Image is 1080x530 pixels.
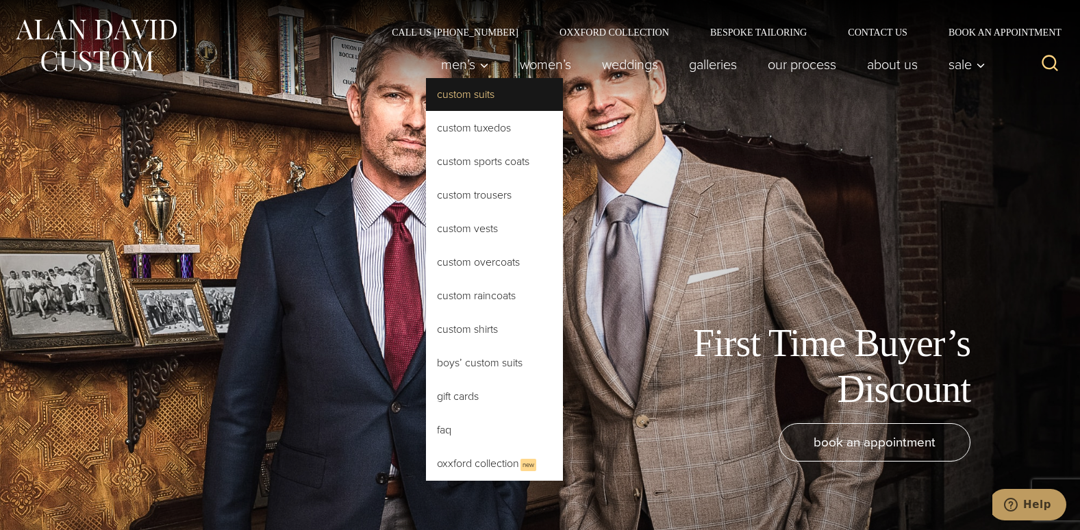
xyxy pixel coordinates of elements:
[662,320,970,412] h1: First Time Buyer’s Discount
[426,346,563,379] a: Boys’ Custom Suits
[1033,48,1066,81] button: View Search Form
[539,27,690,37] a: Oxxford Collection
[505,51,587,78] a: Women’s
[814,432,935,452] span: book an appointment
[827,27,928,37] a: Contact Us
[779,423,970,462] a: book an appointment
[426,78,563,111] a: Custom Suits
[753,51,852,78] a: Our Process
[520,459,536,471] span: New
[674,51,753,78] a: Galleries
[426,279,563,312] a: Custom Raincoats
[371,27,1066,37] nav: Secondary Navigation
[426,51,993,78] nav: Primary Navigation
[426,112,563,144] a: Custom Tuxedos
[14,15,178,76] img: Alan David Custom
[426,51,505,78] button: Men’s sub menu toggle
[933,51,993,78] button: Sale sub menu toggle
[426,414,563,446] a: FAQ
[587,51,674,78] a: weddings
[928,27,1066,37] a: Book an Appointment
[426,246,563,279] a: Custom Overcoats
[690,27,827,37] a: Bespoke Tailoring
[426,447,563,481] a: Oxxford CollectionNew
[426,179,563,212] a: Custom Trousers
[426,212,563,245] a: Custom Vests
[426,380,563,413] a: Gift Cards
[426,145,563,178] a: Custom Sports Coats
[426,313,563,346] a: Custom Shirts
[992,489,1066,523] iframe: Opens a widget where you can chat to one of our agents
[852,51,933,78] a: About Us
[371,27,539,37] a: Call Us [PHONE_NUMBER]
